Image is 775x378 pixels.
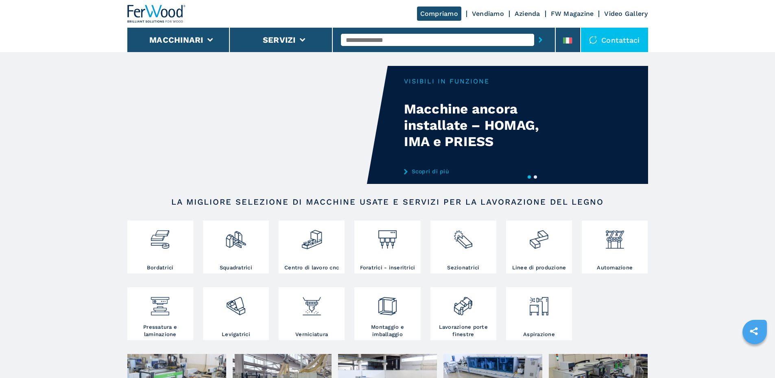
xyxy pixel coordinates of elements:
a: Scopri di più [404,168,563,175]
a: Pressatura e laminazione [127,287,193,340]
img: bordatrici_1.png [149,223,171,250]
a: Sezionatrici [430,221,496,273]
h3: Levigatrici [222,331,250,338]
img: lavorazione_porte_finestre_2.png [452,289,474,317]
h3: Aspirazione [523,331,555,338]
button: submit-button [534,31,547,49]
a: FW Magazine [551,10,594,17]
a: Centro di lavoro cnc [279,221,345,273]
a: Foratrici - inseritrici [354,221,420,273]
h3: Montaggio e imballaggio [356,323,418,338]
div: Contattaci [581,28,648,52]
img: automazione.png [604,223,626,250]
a: Automazione [582,221,648,273]
h3: Sezionatrici [447,264,479,271]
img: centro_di_lavoro_cnc_2.png [301,223,323,250]
a: Bordatrici [127,221,193,273]
img: pressa-strettoia.png [149,289,171,317]
img: levigatrici_2.png [225,289,247,317]
h3: Pressatura e laminazione [129,323,191,338]
h2: LA MIGLIORE SELEZIONE DI MACCHINE USATE E SERVIZI PER LA LAVORAZIONE DEL LEGNO [153,197,622,207]
a: Squadratrici [203,221,269,273]
img: sezionatrici_2.png [452,223,474,250]
a: Compriamo [417,7,461,21]
h3: Squadratrici [220,264,252,271]
img: aspirazione_1.png [528,289,550,317]
img: Ferwood [127,5,186,23]
h3: Lavorazione porte finestre [432,323,494,338]
a: Aspirazione [506,287,572,340]
button: Servizi [263,35,296,45]
a: Verniciatura [279,287,345,340]
a: Video Gallery [604,10,648,17]
h3: Automazione [597,264,633,271]
a: Vendiamo [472,10,504,17]
h3: Bordatrici [147,264,174,271]
img: montaggio_imballaggio_2.png [377,289,398,317]
img: squadratrici_2.png [225,223,247,250]
img: Contattaci [589,36,597,44]
img: foratrici_inseritrici_2.png [377,223,398,250]
a: Linee di produzione [506,221,572,273]
a: Lavorazione porte finestre [430,287,496,340]
a: Azienda [515,10,540,17]
a: Levigatrici [203,287,269,340]
button: Macchinari [149,35,203,45]
button: 2 [534,175,537,179]
button: 1 [528,175,531,179]
h3: Centro di lavoro cnc [284,264,339,271]
h3: Foratrici - inseritrici [360,264,415,271]
a: sharethis [744,321,764,341]
video: Your browser does not support the video tag. [127,66,388,184]
a: Montaggio e imballaggio [354,287,420,340]
h3: Verniciatura [295,331,328,338]
h3: Linee di produzione [512,264,566,271]
img: verniciatura_1.png [301,289,323,317]
img: linee_di_produzione_2.png [528,223,550,250]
